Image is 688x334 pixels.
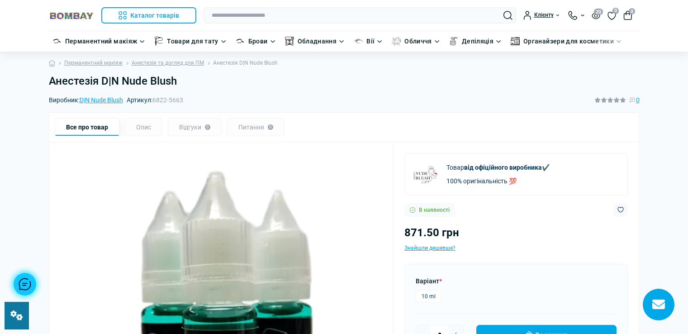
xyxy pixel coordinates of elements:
a: Депіляція [462,36,493,46]
button: 20 [592,11,600,19]
img: Товари для тату [154,37,163,46]
img: BOMBAY [49,11,94,20]
a: Перманентний макіяж [65,36,138,46]
span: 0 [612,8,619,14]
a: Перманентний макіяж [64,59,123,67]
a: 0 [607,10,616,20]
span: 0 [629,8,635,14]
img: Обличчя [392,37,401,46]
a: Брови [248,36,268,46]
label: 10 ml [416,290,441,303]
a: Обладнання [298,36,337,46]
label: Варіант [416,276,442,286]
p: 100% оригінальність 💯 [446,176,550,186]
span: Артикул: [127,97,183,103]
button: 0 [623,11,632,20]
img: Депіляція [449,37,458,46]
a: D|N Nude Blush [80,96,123,104]
span: 0 [636,95,640,105]
span: Виробник: [49,97,123,103]
button: Wishlist button [613,203,628,217]
button: Search [503,11,512,20]
a: Вії [366,36,375,46]
span: Знайшли дешевше? [404,245,456,251]
img: Перманентний макіяж [52,37,62,46]
a: Обличчя [404,36,432,46]
span: 871.50 грн [404,226,459,239]
div: В наявності [404,203,455,217]
img: Органайзери для косметики [511,37,520,46]
a: Органайзери для косметики [523,36,614,46]
img: Обладнання [285,37,294,46]
div: Все про товар [55,118,119,136]
span: 20 [594,9,603,15]
a: Товари для тату [167,36,218,46]
button: Каталог товарів [101,7,197,24]
div: Опис [125,118,162,136]
img: Вії [354,37,363,46]
span: 6822-5663 [152,96,183,104]
nav: breadcrumb [49,52,640,75]
li: Анестезія D|N Nude Blush [204,59,278,67]
img: D|N Nude Blush [412,161,439,188]
div: Питання [227,118,285,136]
p: Товар ✔️ [446,162,550,172]
img: Брови [236,37,245,46]
b: від офіційного виробника [464,164,542,171]
a: Анестезія та догляд для ПМ [132,59,204,67]
h1: Анестезія D|N Nude Blush [49,75,640,88]
div: Відгуки [168,118,222,136]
